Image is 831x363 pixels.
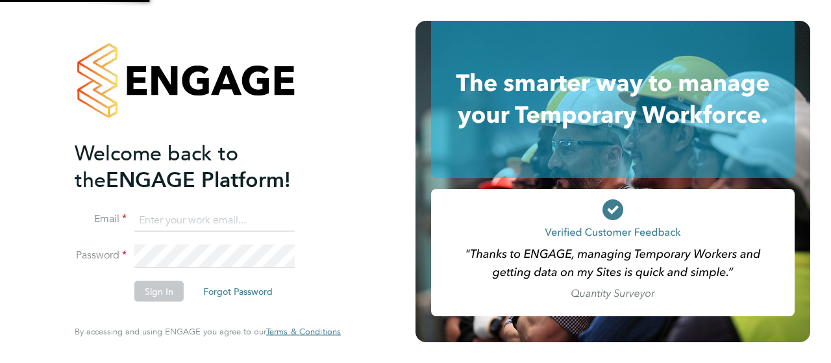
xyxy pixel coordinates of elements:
label: Email [75,212,127,226]
h2: ENGAGE Platform! [75,140,328,193]
label: Password [75,249,127,262]
span: By accessing and using ENGAGE you agree to our [75,326,341,337]
button: Sign In [134,281,184,302]
span: Welcome back to the [75,140,238,192]
button: Forgot Password [193,281,283,302]
a: Terms & Conditions [266,327,341,337]
input: Enter your work email... [134,208,295,232]
span: Terms & Conditions [266,326,341,337]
